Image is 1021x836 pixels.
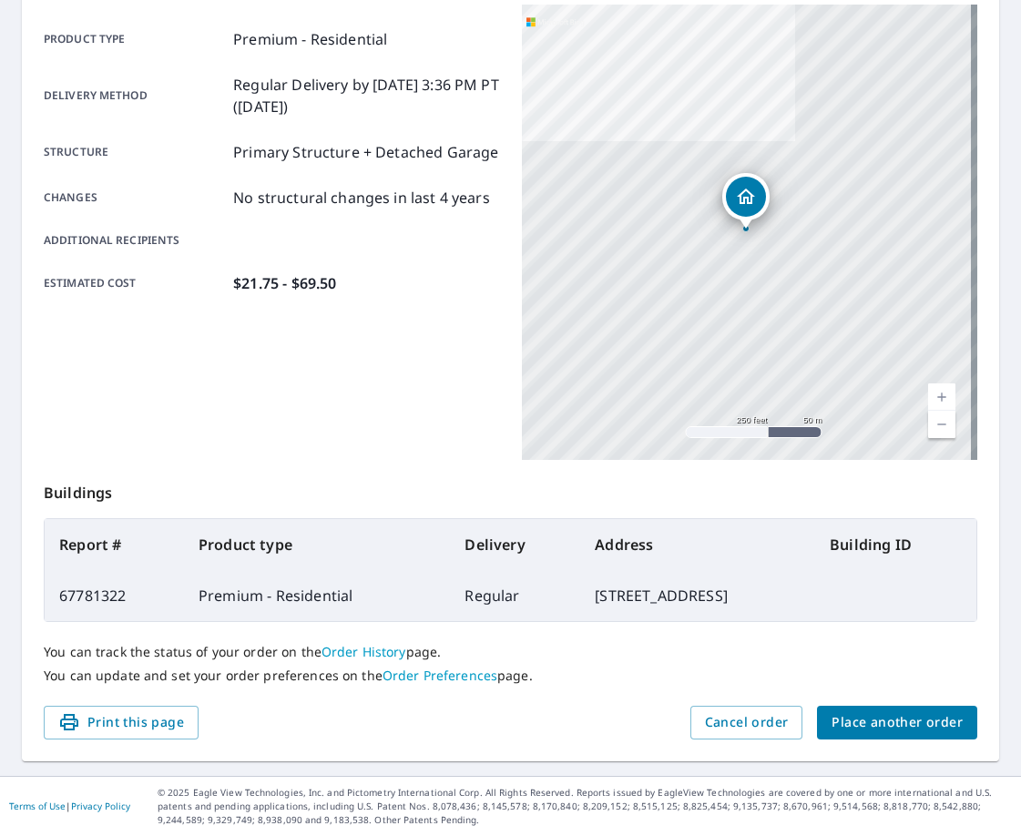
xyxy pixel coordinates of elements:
[44,460,977,518] p: Buildings
[928,383,955,411] a: Current Level 17, Zoom In
[383,667,497,684] a: Order Preferences
[44,272,226,294] p: Estimated cost
[44,187,226,209] p: Changes
[233,74,499,117] p: Regular Delivery by [DATE] 3:36 PM PT ([DATE])
[184,570,451,621] td: Premium - Residential
[45,519,184,570] th: Report #
[9,800,66,812] a: Terms of Use
[233,187,490,209] p: No structural changes in last 4 years
[928,411,955,438] a: Current Level 17, Zoom Out
[184,519,451,570] th: Product type
[9,800,130,811] p: |
[690,706,803,739] button: Cancel order
[722,173,770,229] div: Dropped pin, building 1, Residential property, 20615 Wild Rose Ln Bend, OR 97702
[45,570,184,621] td: 67781322
[817,706,977,739] button: Place another order
[158,786,1012,827] p: © 2025 Eagle View Technologies, Inc. and Pictometry International Corp. All Rights Reserved. Repo...
[71,800,130,812] a: Privacy Policy
[44,74,226,117] p: Delivery method
[44,644,977,660] p: You can track the status of your order on the page.
[233,141,498,163] p: Primary Structure + Detached Garage
[450,519,580,570] th: Delivery
[44,141,226,163] p: Structure
[44,232,226,249] p: Additional recipients
[580,519,815,570] th: Address
[233,28,387,50] p: Premium - Residential
[44,706,199,739] button: Print this page
[580,570,815,621] td: [STREET_ADDRESS]
[44,28,226,50] p: Product type
[58,711,184,734] span: Print this page
[832,711,963,734] span: Place another order
[450,570,580,621] td: Regular
[815,519,976,570] th: Building ID
[233,272,336,294] p: $21.75 - $69.50
[705,711,789,734] span: Cancel order
[322,643,406,660] a: Order History
[44,668,977,684] p: You can update and set your order preferences on the page.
